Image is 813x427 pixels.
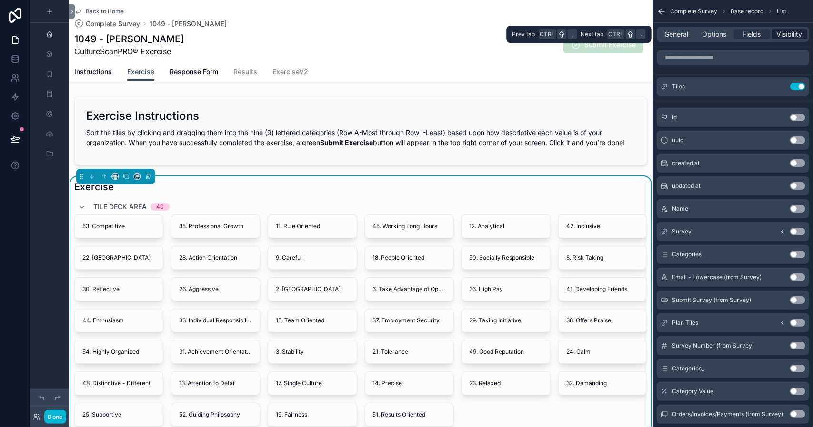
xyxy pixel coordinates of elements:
span: 14. Precise [373,379,402,387]
span: 41. Developing Friends [566,285,627,293]
span: List [777,8,786,15]
a: 1049 - [PERSON_NAME] [150,19,227,29]
span: Tile Deck Area [93,202,147,212]
span: 53. Competitive [82,223,125,230]
span: 15. Team Oriented [276,317,324,324]
span: Visibility [777,29,803,39]
span: Survey Number (from Survey) [672,342,754,349]
span: 48. Distinctive - Different [82,379,151,387]
span: Orders/Invoices/Payments (from Survey) [672,410,783,418]
span: 2. [GEOGRAPHIC_DATA] [276,285,341,293]
span: Complete Survey [670,8,717,15]
span: Ctrl [608,29,625,39]
h1: 1049 - [PERSON_NAME] [74,32,184,46]
span: 12. Analytical [470,223,505,230]
a: ExerciseV2 [272,63,308,82]
span: Fields [743,29,761,39]
a: Complete Survey [74,19,140,29]
a: Back to Home [74,8,124,15]
a: Results [233,63,257,82]
span: 21. Tolerance [373,348,409,356]
span: Submit Survey (from Survey) [672,296,751,304]
h1: Exercise [74,180,114,194]
span: 24. Calm [566,348,591,356]
span: 8. Risk Taking [566,254,603,262]
span: CultureScanPRO® Exercise [74,46,184,57]
span: Plan Tiles [672,319,698,327]
span: Back to Home [86,8,124,15]
span: 13. Attention to Detail [179,379,236,387]
span: 18. People Oriented [373,254,425,262]
span: Tiles [672,83,685,90]
a: Response Form [170,63,218,82]
span: 54. Highly Organized [82,348,139,356]
span: , [569,30,576,38]
span: Results [233,67,257,77]
span: 45. Working Long Hours [373,223,438,230]
span: 37. Employment Security [373,317,440,324]
span: Email - Lowercase (from Survey) [672,273,762,281]
a: Exercise [127,63,154,81]
span: 29. Taking Initiative [470,317,522,324]
span: updated at [672,182,701,190]
span: 30. Reflective [82,285,120,293]
span: Next tab [581,30,604,38]
span: Prev tab [512,30,535,38]
span: 19. Fairness [276,411,307,418]
span: 11. Rule Oriented [276,223,320,230]
a: Instructions [74,63,112,82]
span: id [672,114,677,121]
div: 40 [156,203,164,211]
span: Complete Survey [86,19,140,29]
span: Instructions [74,67,112,77]
span: General [665,29,689,39]
span: 49. Good Reputation [470,348,524,356]
span: 28. Action Orientation [179,254,237,262]
span: 35. Professional Growth [179,223,243,230]
span: 51. Results Oriented [373,411,426,418]
button: Done [44,410,66,424]
span: 38. Offers Praise [566,317,611,324]
span: 50. Socially Responsible [470,254,535,262]
span: 25. Supportive [82,411,121,418]
span: Categories [672,251,702,258]
span: Categories_ [672,365,704,372]
span: Exercise [127,67,154,77]
span: Category Value [672,388,713,395]
span: . [637,30,645,38]
span: 22. [GEOGRAPHIC_DATA] [82,254,151,262]
span: 52. Guiding Philosophy [179,411,240,418]
span: uuid [672,136,683,144]
span: 44. Enthusiasm [82,317,124,324]
span: Base record [731,8,763,15]
span: Ctrl [539,29,556,39]
span: 3. Stability [276,348,304,356]
span: 9. Careful [276,254,302,262]
span: 6. Take Advantage of Opportunities [373,285,446,293]
span: 26. Aggressive [179,285,219,293]
span: Name [672,205,688,213]
span: Survey [672,228,692,235]
span: Options [702,29,726,39]
span: 32. Demanding [566,379,607,387]
span: ExerciseV2 [272,67,308,77]
span: created at [672,159,700,167]
span: Response Form [170,67,218,77]
span: 36. High Pay [470,285,503,293]
span: 33. Individual Responsibility [179,317,252,324]
span: 31. Achievement Orientation [179,348,252,356]
span: 17. Single Culture [276,379,322,387]
span: 42. Inclusive [566,223,600,230]
span: 23. Relaxed [470,379,501,387]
